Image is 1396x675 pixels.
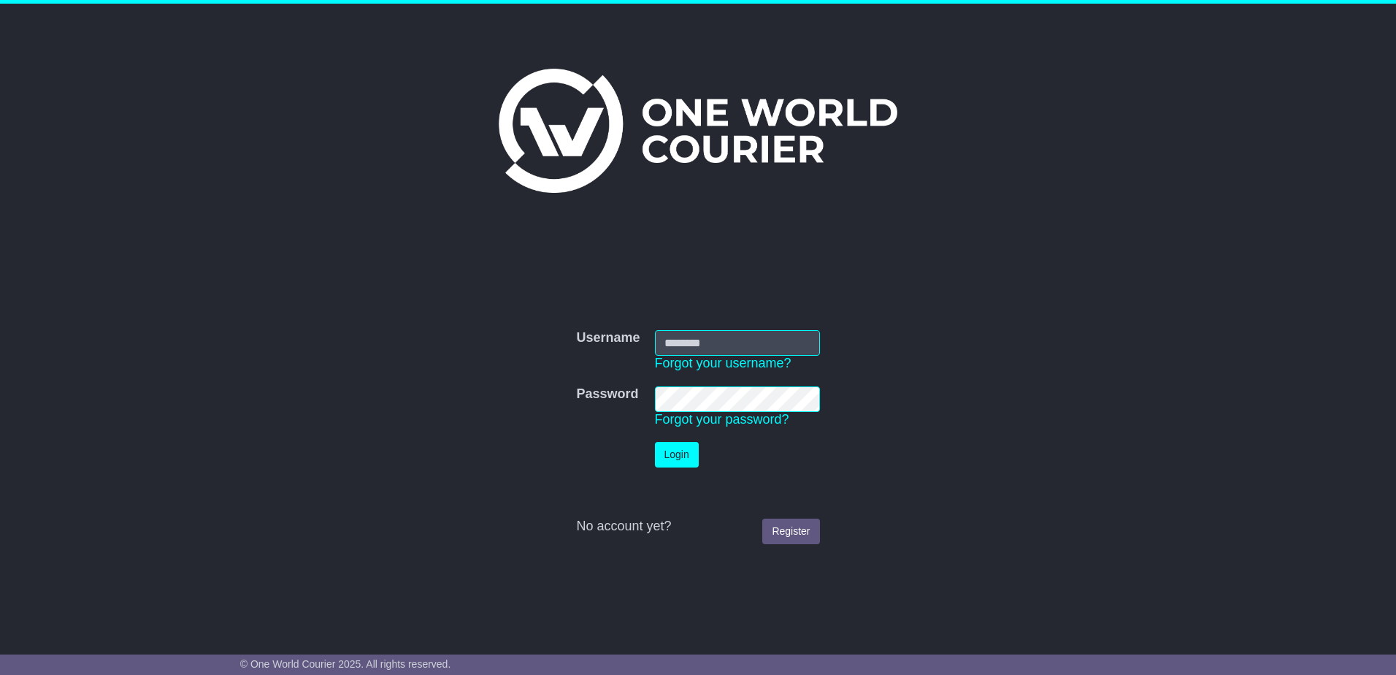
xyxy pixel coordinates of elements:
span: © One World Courier 2025. All rights reserved. [240,658,451,670]
a: Register [762,519,819,544]
a: Forgot your password? [655,412,789,427]
a: Forgot your username? [655,356,791,370]
label: Username [576,330,640,346]
label: Password [576,386,638,403]
div: No account yet? [576,519,819,535]
button: Login [655,442,699,468]
img: One World [499,69,897,193]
